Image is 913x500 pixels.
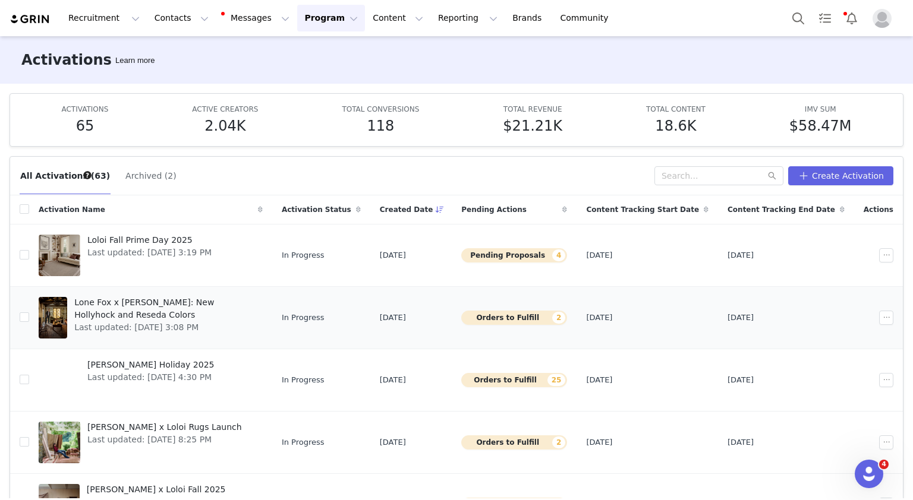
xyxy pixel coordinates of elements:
span: [DATE] [380,249,406,261]
button: All Activations (63) [20,166,111,185]
h5: 118 [367,115,394,137]
span: Created Date [380,204,433,215]
a: [PERSON_NAME] x Loloi Rugs LaunchLast updated: [DATE] 8:25 PM [39,419,263,466]
span: [DATE] [586,374,612,386]
button: Pending Proposals4 [461,248,567,262]
h5: 2.04K [204,115,245,137]
a: [PERSON_NAME] Holiday 2025Last updated: [DATE] 4:30 PM [39,356,263,404]
h3: Activations [21,49,112,71]
button: Orders to Fulfill25 [461,373,567,387]
span: 4 [879,460,889,469]
div: Tooltip anchor [113,55,157,67]
span: [DATE] [586,312,612,324]
span: Pending Actions [461,204,527,215]
span: [DATE] [380,436,406,448]
span: [DATE] [586,436,612,448]
span: Last updated: [DATE] 3:19 PM [87,246,212,259]
span: TOTAL CONVERSIONS [342,105,419,113]
button: Orders to Fulfill2 [461,311,567,325]
img: grin logo [10,14,51,25]
span: [DATE] [728,436,754,448]
img: placeholder-profile.jpg [873,9,892,28]
button: Recruitment [61,5,147,31]
a: Brands [505,5,552,31]
span: In Progress [282,374,325,386]
input: Search... [654,166,783,185]
span: IMV SUM [805,105,836,113]
span: [DATE] [586,249,612,261]
button: Notifications [839,5,865,31]
span: ACTIVATIONS [61,105,108,113]
span: Last updated: [DATE] 8:25 PM [87,433,242,446]
span: [DATE] [380,312,406,324]
div: Actions [854,197,903,222]
span: Content Tracking Start Date [586,204,699,215]
button: Program [297,5,365,31]
span: ACTIVE CREATORS [192,105,258,113]
span: Lone Fox x [PERSON_NAME]: New Hollyhock and Reseda Colors [74,296,256,321]
span: [DATE] [728,312,754,324]
h5: 65 [76,115,95,137]
h5: $58.47M [789,115,852,137]
button: Messages [216,5,297,31]
div: Tooltip anchor [82,170,93,181]
a: Tasks [812,5,838,31]
span: [PERSON_NAME] x Loloi Rugs Launch [87,421,242,433]
h5: $21.21K [503,115,562,137]
span: Last updated: [DATE] 4:30 PM [87,371,214,384]
span: [DATE] [380,374,406,386]
span: Activation Status [282,204,351,215]
span: Loloi Fall Prime Day 2025 [87,234,212,246]
button: Archived (2) [125,166,177,185]
span: Content Tracking End Date [728,204,835,215]
button: Search [785,5,811,31]
span: TOTAL REVENUE [503,105,562,113]
i: icon: search [768,172,776,180]
span: Last updated: [DATE] 3:08 PM [74,321,256,334]
h5: 18.6K [655,115,696,137]
a: Loloi Fall Prime Day 2025Last updated: [DATE] 3:19 PM [39,232,263,279]
button: Create Activation [788,166,893,185]
span: [DATE] [728,374,754,386]
button: Profile [865,9,903,28]
span: [PERSON_NAME] Holiday 2025 [87,359,214,371]
iframe: Intercom live chat [855,460,883,488]
span: TOTAL CONTENT [646,105,706,113]
span: Activation Name [39,204,105,215]
span: [DATE] [728,249,754,261]
button: Orders to Fulfill2 [461,435,567,450]
span: In Progress [282,312,325,324]
button: Content [366,5,430,31]
span: In Progress [282,436,325,448]
button: Contacts [147,5,216,31]
button: Reporting [431,5,505,31]
a: Lone Fox x [PERSON_NAME]: New Hollyhock and Reseda ColorsLast updated: [DATE] 3:08 PM [39,294,263,341]
span: In Progress [282,249,325,261]
a: Community [553,5,621,31]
